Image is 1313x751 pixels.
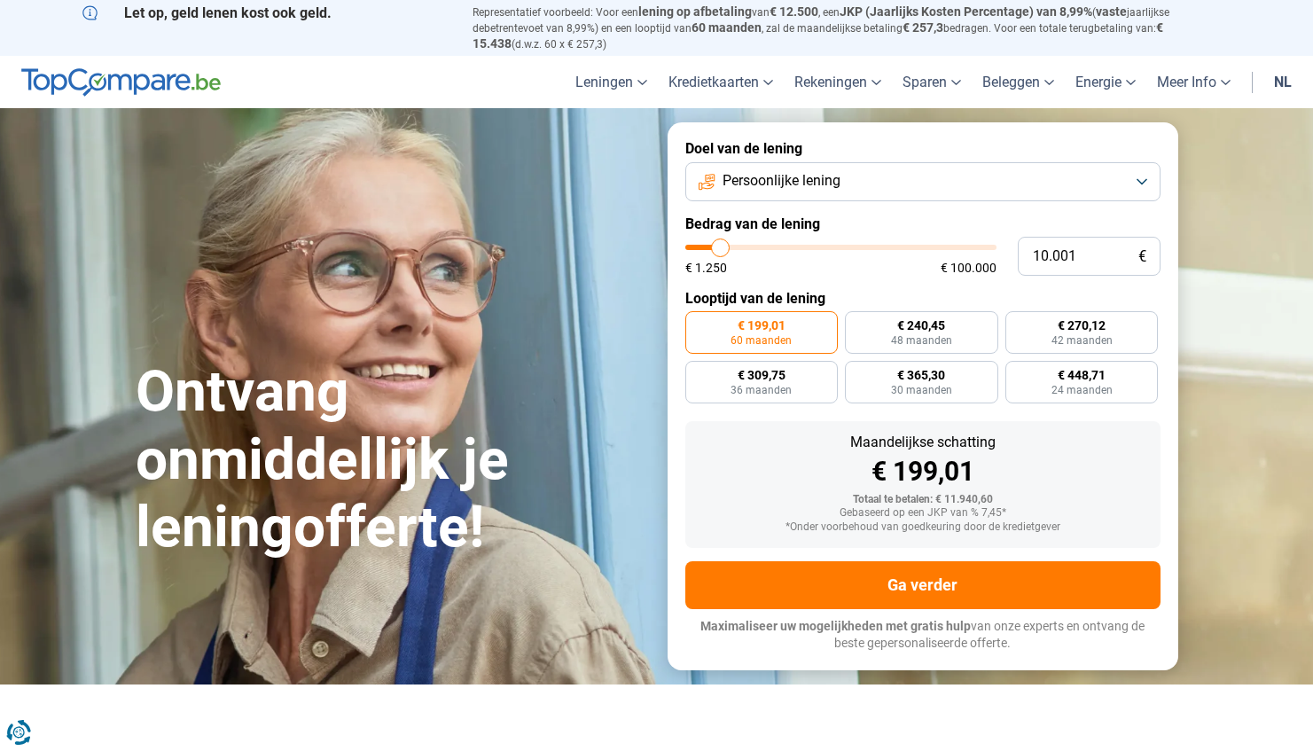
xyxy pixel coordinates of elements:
span: Maximaliseer uw mogelijkheden met gratis hulp [700,619,971,633]
span: € 365,30 [897,369,945,381]
a: Rekeningen [784,56,892,108]
a: nl [1263,56,1302,108]
span: € 100.000 [941,262,996,274]
label: Looptijd van de lening [685,290,1161,307]
a: Beleggen [972,56,1065,108]
div: Totaal te betalen: € 11.940,60 [699,494,1146,506]
p: van onze experts en ontvang de beste gepersonaliseerde offerte. [685,618,1161,653]
div: *Onder voorbehoud van goedkeuring door de kredietgever [699,521,1146,534]
span: JKP (Jaarlijks Kosten Percentage) van 8,99% [840,4,1092,19]
span: € 12.500 [770,4,818,19]
span: 24 maanden [1051,385,1113,395]
span: € [1138,249,1146,264]
button: Ga verder [685,561,1161,609]
span: 48 maanden [891,335,952,346]
p: Let op, geld lenen kost ook geld. [82,4,451,21]
a: Sparen [892,56,972,108]
span: € 240,45 [897,319,945,332]
div: Gebaseerd op een JKP van % 7,45* [699,507,1146,520]
label: Doel van de lening [685,140,1161,157]
span: 36 maanden [731,385,792,395]
span: lening op afbetaling [638,4,752,19]
span: € 15.438 [473,20,1163,51]
span: 60 maanden [731,335,792,346]
span: 60 maanden [692,20,762,35]
a: Leningen [565,56,658,108]
span: € 309,75 [738,369,785,381]
button: Persoonlijke lening [685,162,1161,201]
span: € 257,3 [903,20,943,35]
a: Energie [1065,56,1146,108]
label: Bedrag van de lening [685,215,1161,232]
div: € 199,01 [699,458,1146,485]
div: Maandelijkse schatting [699,435,1146,450]
span: 42 maanden [1051,335,1113,346]
span: Persoonlijke lening [723,171,840,191]
span: € 199,01 [738,319,785,332]
span: 30 maanden [891,385,952,395]
p: Representatief voorbeeld: Voor een van , een ( jaarlijkse debetrentevoet van 8,99%) en een loopti... [473,4,1231,51]
span: vaste [1096,4,1127,19]
h1: Ontvang onmiddellijk je leningofferte! [136,358,646,562]
a: Meer Info [1146,56,1241,108]
span: € 270,12 [1058,319,1106,332]
img: TopCompare [21,68,221,97]
span: € 1.250 [685,262,727,274]
span: € 448,71 [1058,369,1106,381]
a: Kredietkaarten [658,56,784,108]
